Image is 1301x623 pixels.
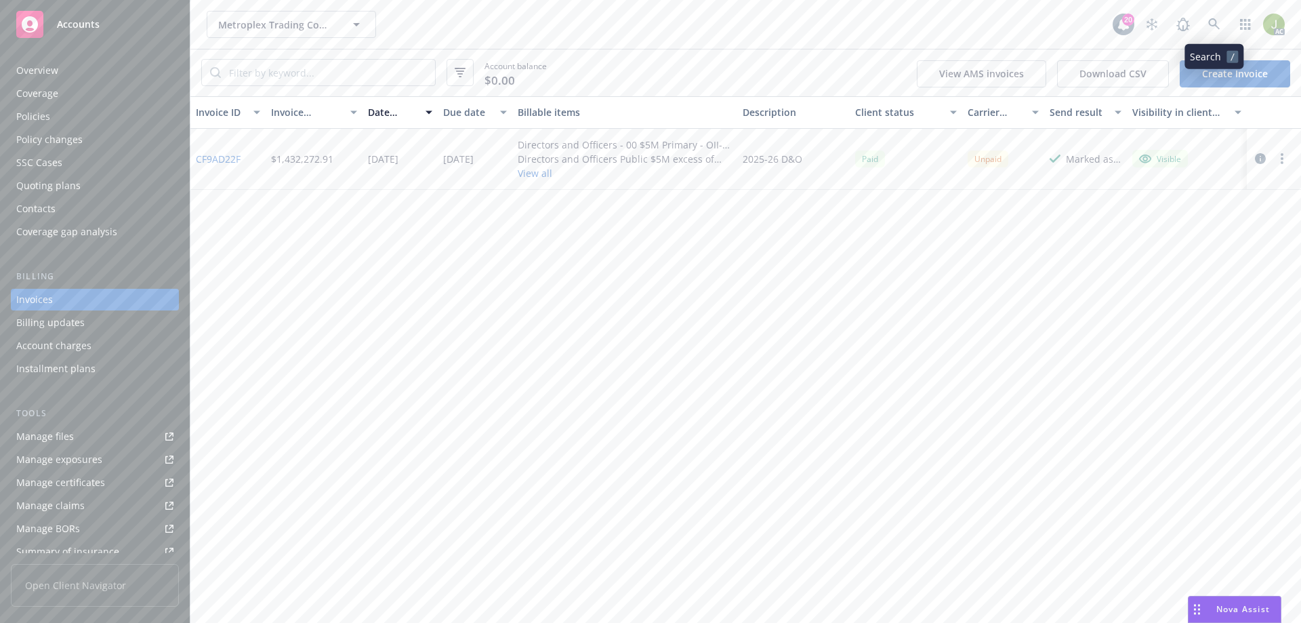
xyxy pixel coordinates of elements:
[11,60,179,81] a: Overview
[1066,152,1121,166] div: Marked as sent
[743,105,844,119] div: Description
[968,150,1008,167] div: Unpaid
[11,426,179,447] a: Manage files
[16,129,83,150] div: Policy changes
[221,60,435,85] input: Filter by keyword...
[1170,11,1197,38] a: Report a Bug
[16,289,53,310] div: Invoices
[196,152,241,166] a: CF9AD22F
[11,270,179,283] div: Billing
[11,106,179,127] a: Policies
[438,96,513,129] button: Due date
[16,541,119,563] div: Summary of insurance
[1201,11,1228,38] a: Search
[11,198,179,220] a: Contacts
[16,518,80,540] div: Manage BORs
[11,335,179,357] a: Account charges
[1216,603,1270,615] span: Nova Assist
[743,152,802,166] div: 2025-26 D&O
[11,129,179,150] a: Policy changes
[1232,11,1259,38] a: Switch app
[484,72,515,89] span: $0.00
[11,449,179,470] a: Manage exposures
[512,96,737,129] button: Billable items
[11,541,179,563] a: Summary of insurance
[1139,153,1181,165] div: Visible
[917,60,1046,87] button: View AMS invoices
[11,358,179,380] a: Installment plans
[16,495,85,517] div: Manage claims
[16,175,81,197] div: Quoting plans
[737,96,850,129] button: Description
[271,152,333,166] div: $1,432,272.91
[16,312,85,334] div: Billing updates
[443,105,493,119] div: Due date
[855,105,942,119] div: Client status
[1138,11,1165,38] a: Stop snowing
[16,198,56,220] div: Contacts
[11,289,179,310] a: Invoices
[11,495,179,517] a: Manage claims
[11,83,179,104] a: Coverage
[518,166,732,180] button: View all
[11,564,179,607] span: Open Client Navigator
[11,312,179,334] a: Billing updates
[16,335,91,357] div: Account charges
[11,518,179,540] a: Manage BORs
[1132,105,1226,119] div: Visibility in client dash
[196,105,245,119] div: Invoice ID
[190,96,266,129] button: Invoice ID
[266,96,363,129] button: Invoice amount
[57,19,100,30] span: Accounts
[210,67,221,78] svg: Search
[11,152,179,174] a: SSC Cases
[484,60,547,85] span: Account balance
[368,105,417,119] div: Date issued
[11,472,179,494] a: Manage certificates
[363,96,438,129] button: Date issued
[16,358,96,380] div: Installment plans
[1057,60,1169,87] button: Download CSV
[1263,14,1285,35] img: photo
[1189,597,1205,622] div: Drag to move
[16,449,102,470] div: Manage exposures
[16,106,50,127] div: Policies
[368,152,398,166] div: [DATE]
[16,152,62,174] div: SSC Cases
[518,152,732,166] div: Directors and Officers Public $5M excess of $5M - 01 $5M xs $5M - NHS715634
[850,96,962,129] button: Client status
[1180,60,1290,87] a: Create Invoice
[1188,596,1281,623] button: Nova Assist
[855,150,885,167] div: Paid
[11,407,179,420] div: Tools
[443,152,474,166] div: [DATE]
[518,138,732,152] div: Directors and Officers - 00 $5M Primary - OII-751-DO-1-2025-0-P
[518,105,732,119] div: Billable items
[16,60,58,81] div: Overview
[962,96,1045,129] button: Carrier status
[16,472,105,494] div: Manage certificates
[1122,14,1134,26] div: 20
[11,221,179,243] a: Coverage gap analysis
[11,5,179,43] a: Accounts
[16,83,58,104] div: Coverage
[1050,105,1107,119] div: Send result
[16,426,74,447] div: Manage files
[271,105,343,119] div: Invoice amount
[1044,96,1127,129] button: Send result
[207,11,376,38] button: Metroplex Trading Company LLC
[16,221,117,243] div: Coverage gap analysis
[1127,96,1247,129] button: Visibility in client dash
[218,18,335,32] span: Metroplex Trading Company LLC
[968,105,1025,119] div: Carrier status
[11,175,179,197] a: Quoting plans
